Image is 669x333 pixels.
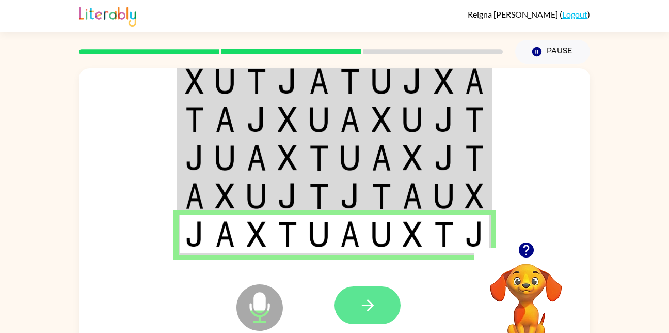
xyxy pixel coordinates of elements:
img: j [247,107,266,132]
img: j [465,221,484,247]
img: t [309,183,329,209]
a: Logout [562,9,587,19]
span: Reigna [PERSON_NAME] [468,9,560,19]
img: t [465,145,484,171]
img: t [434,221,454,247]
img: u [372,68,391,94]
img: j [403,68,422,94]
img: j [278,183,297,209]
img: a [215,107,235,132]
img: x [372,107,391,132]
img: x [403,221,422,247]
button: Pause [515,40,590,64]
img: a [372,145,391,171]
img: t [340,68,360,94]
img: x [434,68,454,94]
img: x [278,107,297,132]
img: t [465,107,484,132]
img: u [340,145,360,171]
img: x [247,221,266,247]
img: a [465,68,484,94]
img: t [372,183,391,209]
img: t [185,107,204,132]
img: a [403,183,422,209]
img: t [278,221,297,247]
img: x [215,183,235,209]
img: u [434,183,454,209]
img: j [278,68,297,94]
img: a [215,221,235,247]
img: u [372,221,391,247]
img: x [465,183,484,209]
img: t [247,68,266,94]
img: x [185,68,204,94]
img: u [247,183,266,209]
img: a [340,221,360,247]
img: u [215,145,235,171]
img: t [309,145,329,171]
img: j [185,145,204,171]
div: ( ) [468,9,590,19]
img: u [403,107,422,132]
img: a [309,68,329,94]
img: j [340,183,360,209]
img: a [340,107,360,132]
img: x [278,145,297,171]
img: u [215,68,235,94]
img: u [309,221,329,247]
img: j [434,145,454,171]
img: a [185,183,204,209]
img: j [185,221,204,247]
img: u [309,107,329,132]
img: x [403,145,422,171]
img: Literably [79,4,136,27]
img: a [247,145,266,171]
img: j [434,107,454,132]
